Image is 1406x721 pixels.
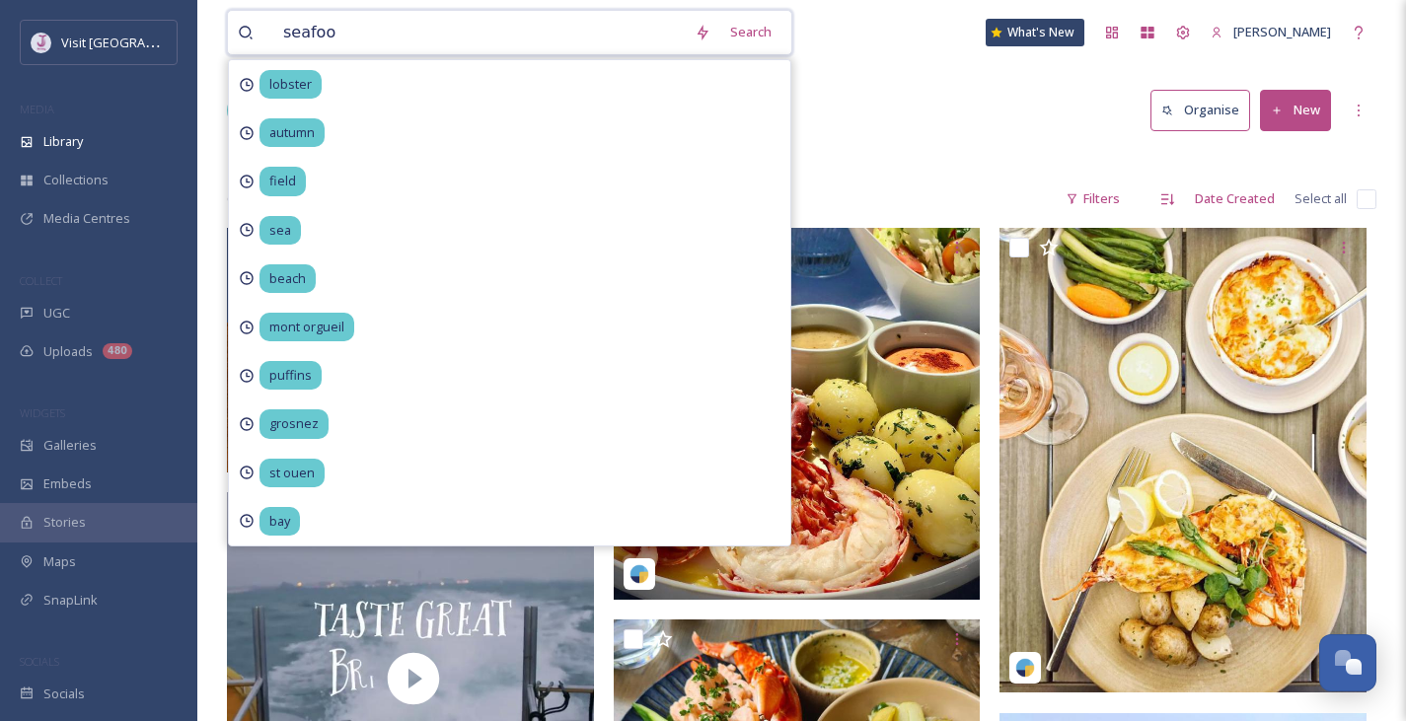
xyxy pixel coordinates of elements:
[259,409,329,438] span: grosnez
[1185,180,1285,218] div: Date Created
[227,228,594,472] img: greenhillsjersey-17954130539506433.jpg
[1295,189,1347,208] span: Select all
[259,264,316,293] span: beach
[1233,23,1331,40] span: [PERSON_NAME]
[720,13,781,51] div: Search
[103,343,132,359] div: 480
[1260,90,1331,130] button: New
[259,118,325,147] span: autumn
[32,33,51,52] img: Events-Jersey-Logo.png
[614,228,986,600] img: cheffinsbeaumont-18265182841176842.jpg
[259,507,300,536] span: bay
[43,436,97,455] span: Galleries
[20,102,54,116] span: MEDIA
[1150,90,1260,130] a: Organise
[999,228,1371,692] img: d1c916a85fab2c008bc27a9afcfb5698ccae479a7757ae53863690a3ed660e21.jpg
[20,405,65,420] span: WIDGETS
[43,304,70,323] span: UGC
[1150,90,1250,130] button: Organise
[259,459,325,487] span: st ouen
[227,189,259,208] span: 6 file s
[1319,634,1376,691] button: Open Chat
[43,552,76,571] span: Maps
[259,167,306,195] span: field
[1015,658,1035,678] img: snapsea-logo.png
[259,361,322,390] span: puffins
[1056,180,1130,218] div: Filters
[43,132,83,151] span: Library
[629,564,649,584] img: snapsea-logo.png
[43,513,86,532] span: Stories
[20,273,62,288] span: COLLECT
[20,654,59,669] span: SOCIALS
[43,591,98,610] span: SnapLink
[986,19,1084,46] a: What's New
[61,33,214,51] span: Visit [GEOGRAPHIC_DATA]
[273,11,685,54] input: Search your library
[43,474,92,493] span: Embeds
[43,209,130,228] span: Media Centres
[43,342,93,361] span: Uploads
[43,171,109,189] span: Collections
[259,313,354,341] span: mont orgueil
[259,70,322,99] span: lobster
[1201,13,1341,51] a: [PERSON_NAME]
[259,216,301,245] span: sea
[43,685,85,703] span: Socials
